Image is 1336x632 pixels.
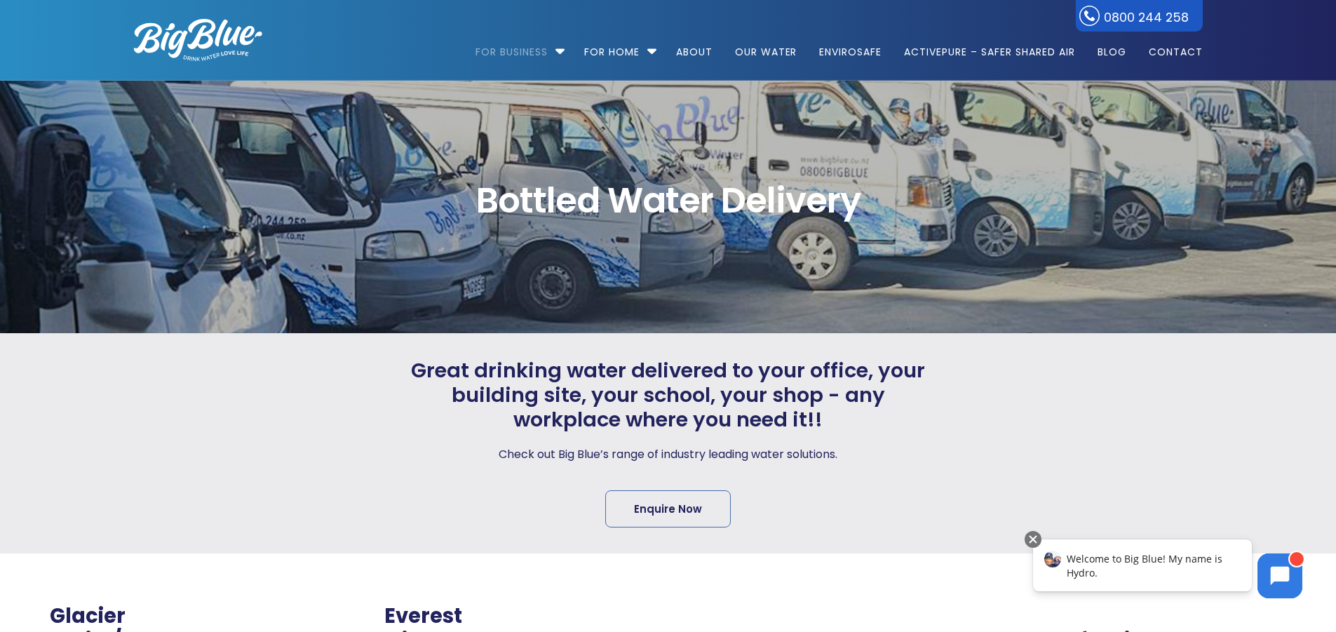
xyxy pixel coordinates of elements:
[50,602,126,630] a: Glacier
[134,19,262,61] img: logo
[605,490,731,527] a: Enquire Now
[407,445,929,464] p: Check out Big Blue’s range of industry leading water solutions.
[134,183,1203,218] span: Bottled Water Delivery
[407,358,929,431] span: Great drinking water delivered to your office, your building site, your school, your shop - any w...
[1053,602,1059,630] span: .
[719,602,724,630] span: .
[1018,528,1316,612] iframe: Chatbot
[384,602,462,630] a: Everest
